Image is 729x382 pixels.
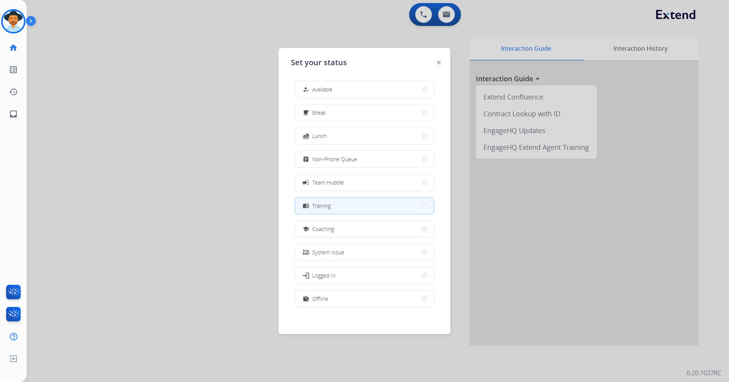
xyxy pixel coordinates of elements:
[302,271,310,279] mat-icon: login
[312,132,327,140] span: Lunch
[312,109,326,117] span: Break
[312,295,328,303] span: Offline
[312,155,357,163] span: Non-Phone Queue
[303,249,309,255] mat-icon: phonelink_off
[303,156,309,162] mat-icon: assignment
[291,57,347,68] span: Set your status
[295,174,434,191] button: Team Huddle
[295,128,434,144] button: Lunch
[312,202,331,210] span: Training
[295,267,434,284] button: Logged In
[295,197,434,214] button: Training
[687,368,721,377] p: 0.20.1027RC
[312,178,344,186] span: Team Huddle
[3,11,24,32] img: avatar
[9,87,18,96] mat-icon: history
[303,133,309,139] mat-icon: fastfood
[303,226,309,232] mat-icon: school
[303,202,309,209] mat-icon: menu_book
[302,178,310,186] mat-icon: campaign
[312,85,332,93] span: Available
[295,151,434,167] button: Non-Phone Queue
[295,221,434,237] button: Coaching
[9,43,18,52] mat-icon: home
[303,86,309,93] mat-icon: how_to_reg
[312,248,344,256] span: System Issue
[9,109,18,119] mat-icon: inbox
[295,291,434,307] button: Offline
[303,295,309,302] mat-icon: work_off
[437,61,441,64] img: close-button
[303,109,309,116] mat-icon: free_breakfast
[295,244,434,260] button: System Issue
[295,104,434,121] button: Break
[295,81,434,98] button: Available
[312,225,334,233] span: Coaching
[9,65,18,74] mat-icon: list_alt
[312,271,336,279] span: Logged In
